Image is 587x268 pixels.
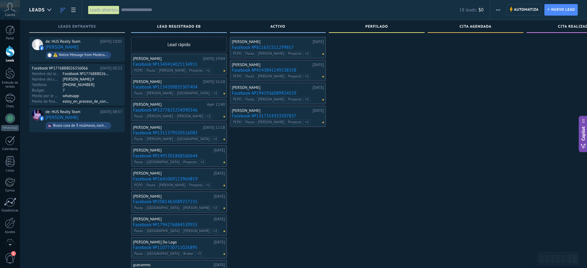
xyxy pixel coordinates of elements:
[203,56,225,61] div: [DATE] 19:04
[232,108,311,113] div: [PERSON_NAME]
[1,59,19,63] div: Leads
[133,176,225,182] a: Facebook №1641069123964819
[231,120,243,125] span: PCPO
[203,79,225,84] div: [DATE] 16:18
[256,120,286,125] span: [PERSON_NAME]
[1,81,19,89] div: Embudo de ventas
[231,51,243,57] span: PCPO
[131,37,227,52] div: Lead rápido
[45,109,98,114] div: de: HUS Realty Team
[322,53,324,55] span: No hay nada asignado
[133,205,145,211] span: Pauta
[133,102,205,107] div: [PERSON_NAME]
[551,4,575,15] span: Nuevo lead
[224,162,225,163] span: No hay nada asignado
[40,116,44,120] img: facebook-sm.svg
[494,4,503,16] button: Más
[224,231,225,232] span: No hay nada asignado
[133,199,225,204] a: Facebook №2081463089257235
[133,183,144,188] span: PCPO
[32,39,43,50] div: Mária Korcsok
[32,109,43,120] div: Aida Rivera
[133,171,212,176] div: [PERSON_NAME]
[580,127,586,141] span: Copilot
[322,76,324,77] span: No hay nada asignado
[256,74,286,79] span: [PERSON_NAME]
[322,122,324,123] span: No hay nada asignado
[133,62,225,67] a: Facebook №1340414021134915
[188,183,204,188] span: Proyecto
[256,51,286,57] span: [PERSON_NAME]
[232,62,311,67] div: [PERSON_NAME]
[214,171,225,176] div: [DATE]
[133,136,145,142] span: Pauta
[175,136,211,142] span: [GEOGRAPHIC_DATA]
[133,108,225,113] a: Facebook №1277825254090346
[145,160,181,165] span: [GEOGRAPHIC_DATA]
[133,251,145,257] span: Pauta
[63,93,110,98] div: whatsapp
[11,251,16,256] span: 2
[53,53,108,57] div: ⚠️ Notice Message from Moderation Team to Page Admins Group We would like to inform you that your...
[431,25,520,30] div: Cita agendada
[1,169,19,173] div: Listas
[133,68,144,73] span: PCPO
[133,262,212,267] div: guerammc
[157,68,187,73] span: [PERSON_NAME]
[182,205,211,211] span: [PERSON_NAME]
[134,25,224,30] div: Lead Registrado EB
[157,183,187,188] span: [PERSON_NAME]
[133,125,201,130] div: [PERSON_NAME]
[224,139,225,140] span: No hay nada asignado
[45,45,79,50] a: [PERSON_NAME]
[460,25,492,29] span: Cita agendada
[207,102,225,107] div: Ayer 12:40
[1,147,19,151] div: Calendario
[145,228,181,234] span: [GEOGRAPHIC_DATA]
[32,66,98,71] div: Facebook №1776888026336066
[244,120,256,125] span: Pauta
[232,68,324,73] a: Facebook №4143841149238338
[145,183,157,188] span: Pauta
[175,91,211,96] span: [GEOGRAPHIC_DATA]
[157,25,201,29] span: Lead Registrado EB
[182,228,211,234] span: [PERSON_NAME]
[514,4,539,15] span: Automatiza
[133,56,201,61] div: [PERSON_NAME]
[203,125,225,130] div: [DATE] 12:18
[232,45,324,50] a: Facebook №811631511299857
[133,79,201,84] div: [PERSON_NAME]
[5,13,15,17] span: Cuenta
[214,240,225,245] div: [DATE]
[63,82,110,87] div: +523314589268
[313,62,324,67] div: [DATE]
[286,51,303,57] span: Proyecto
[32,71,63,76] div: Nombre del lead
[145,91,175,96] span: [PERSON_NAME]
[270,25,285,29] span: ACTIVO
[232,85,311,90] div: [PERSON_NAME]
[224,70,225,72] span: No hay nada asignado
[145,251,181,257] span: [GEOGRAPHIC_DATA]
[1,209,19,213] div: Estadísticas
[256,97,286,102] span: [PERSON_NAME]
[40,46,44,50] img: facebook-sm.svg
[1,125,19,131] div: WhatsApp
[224,185,225,186] span: No hay nada asignado
[45,115,79,120] a: [PERSON_NAME]
[233,25,323,30] div: ACTIVO
[1,189,19,193] div: Correo
[58,4,68,16] a: Leads
[53,124,108,128] div: Busco casa de 3 recámaras, cochera para 2 carros, No [PERSON_NAME] tranquila y segura. Presupuest...
[145,205,181,211] span: [GEOGRAPHIC_DATA]
[32,93,63,98] div: Medio por le que desea ser contactado
[45,39,98,44] div: de: HUS Realty Team
[32,25,122,30] div: Leads Entrantes
[231,97,243,102] span: PCPO
[175,114,205,119] span: [PERSON_NAME]
[58,25,96,29] span: Leads Entrantes
[507,4,542,16] a: Automatiza
[479,7,484,13] span: $0
[322,99,324,100] span: No hay nada asignado
[244,74,256,79] span: Pauta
